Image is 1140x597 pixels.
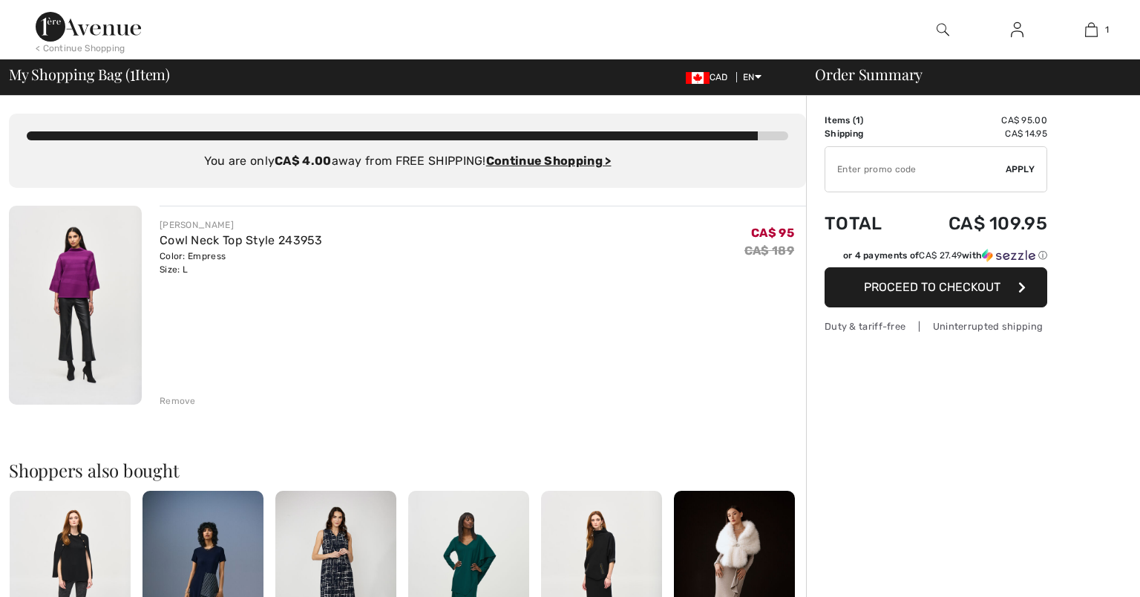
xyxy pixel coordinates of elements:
[937,21,949,39] img: search the website
[130,63,135,82] span: 1
[160,394,196,408] div: Remove
[825,249,1047,267] div: or 4 payments ofCA$ 27.49withSezzle Click to learn more about Sezzle
[275,154,331,168] strong: CA$ 4.00
[906,198,1047,249] td: CA$ 109.95
[825,127,906,140] td: Shipping
[36,12,141,42] img: 1ère Avenue
[825,267,1047,307] button: Proceed to Checkout
[9,206,142,405] img: Cowl Neck Top Style 243953
[160,218,323,232] div: [PERSON_NAME]
[686,72,710,84] img: Canadian Dollar
[486,154,612,168] a: Continue Shopping >
[9,67,170,82] span: My Shopping Bag ( Item)
[9,461,806,479] h2: Shoppers also bought
[919,250,962,261] span: CA$ 27.49
[797,67,1131,82] div: Order Summary
[751,226,794,240] span: CA$ 95
[825,147,1006,192] input: Promo code
[1011,21,1023,39] img: My Info
[825,114,906,127] td: Items ( )
[906,114,1047,127] td: CA$ 95.00
[843,249,1047,262] div: or 4 payments of with
[999,21,1035,39] a: Sign In
[1105,23,1109,36] span: 1
[864,280,1000,294] span: Proceed to Checkout
[160,233,323,247] a: Cowl Neck Top Style 243953
[744,244,794,258] s: CA$ 189
[856,115,860,125] span: 1
[686,72,734,82] span: CAD
[1085,21,1098,39] img: My Bag
[825,319,1047,333] div: Duty & tariff-free | Uninterrupted shipping
[36,42,125,55] div: < Continue Shopping
[982,249,1035,262] img: Sezzle
[1006,163,1035,176] span: Apply
[825,198,906,249] td: Total
[1055,21,1127,39] a: 1
[160,249,323,276] div: Color: Empress Size: L
[906,127,1047,140] td: CA$ 14.95
[743,72,761,82] span: EN
[27,152,788,170] div: You are only away from FREE SHIPPING!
